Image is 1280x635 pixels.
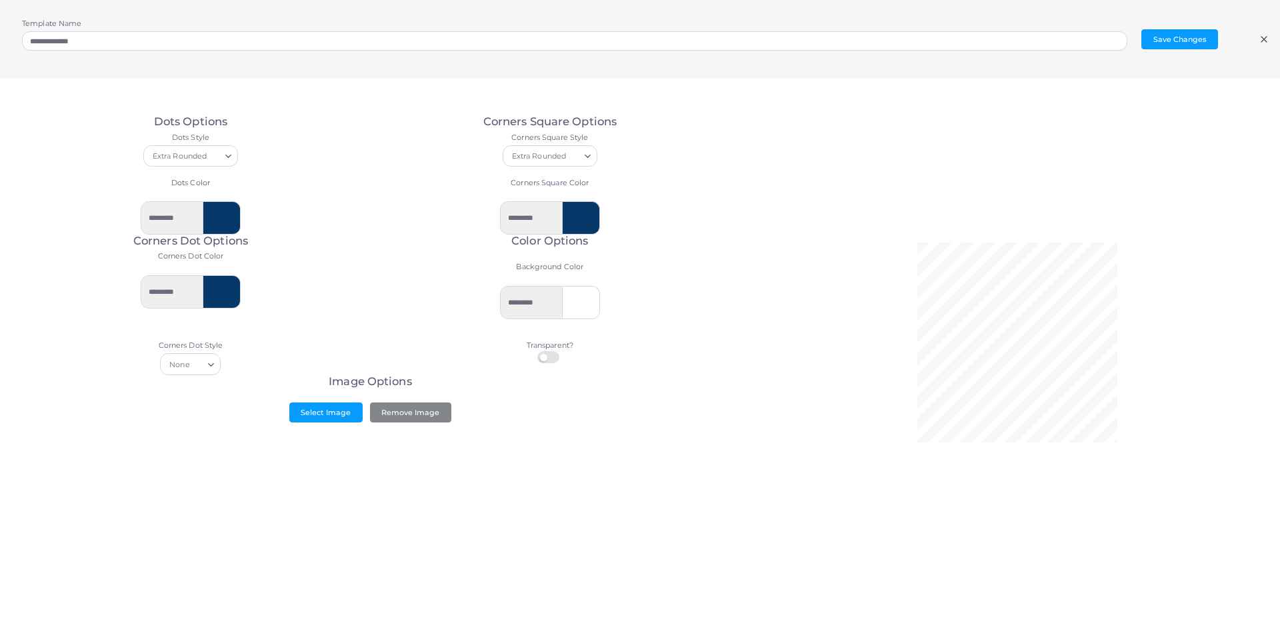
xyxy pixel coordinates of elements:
span: Extra Rounded [510,149,568,163]
div: Search for option [160,353,221,374]
label: Corners Dot Color [158,251,224,262]
input: Search for option [193,357,203,372]
button: Save Changes [1141,29,1218,49]
span: None [167,358,191,372]
button: Select Image [289,402,363,422]
label: Template Name [22,19,81,29]
button: Remove Image [370,402,451,422]
label: Transparent? [527,340,573,351]
h3: Corners Square Options [377,115,722,129]
div: Search for option [143,145,238,167]
h3: Image Options [19,375,723,388]
label: Corners Square Color [511,178,589,189]
div: Search for option [503,145,597,167]
label: Corners Square Style [511,133,588,143]
h3: Color Options [377,235,722,248]
label: Corners Dot Style [159,340,223,351]
input: Search for option [210,149,220,163]
label: Dots Color [171,178,210,189]
label: Dots Style [172,133,209,143]
span: Extra Rounded [151,149,209,163]
label: Background Color [516,262,583,273]
input: Search for option [569,149,579,163]
h3: Dots Options [19,115,363,129]
h3: Corners Dot Options [19,235,363,248]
